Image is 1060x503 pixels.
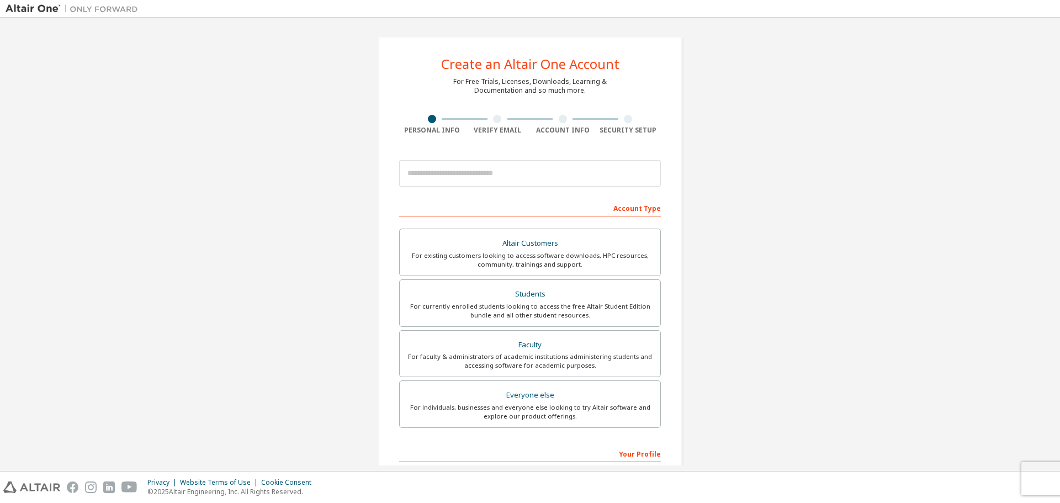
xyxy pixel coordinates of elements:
[441,57,619,71] div: Create an Altair One Account
[406,403,654,421] div: For individuals, businesses and everyone else looking to try Altair software and explore our prod...
[103,481,115,493] img: linkedin.svg
[453,77,607,95] div: For Free Trials, Licenses, Downloads, Learning & Documentation and so much more.
[399,199,661,216] div: Account Type
[465,126,531,135] div: Verify Email
[406,251,654,269] div: For existing customers looking to access software downloads, HPC resources, community, trainings ...
[399,444,661,462] div: Your Profile
[147,478,180,487] div: Privacy
[121,481,137,493] img: youtube.svg
[85,481,97,493] img: instagram.svg
[406,287,654,302] div: Students
[147,487,318,496] p: © 2025 Altair Engineering, Inc. All Rights Reserved.
[596,126,661,135] div: Security Setup
[180,478,261,487] div: Website Terms of Use
[406,352,654,370] div: For faculty & administrators of academic institutions administering students and accessing softwa...
[3,481,60,493] img: altair_logo.svg
[406,236,654,251] div: Altair Customers
[406,388,654,403] div: Everyone else
[6,3,144,14] img: Altair One
[406,337,654,353] div: Faculty
[406,302,654,320] div: For currently enrolled students looking to access the free Altair Student Edition bundle and all ...
[67,481,78,493] img: facebook.svg
[399,126,465,135] div: Personal Info
[530,126,596,135] div: Account Info
[261,478,318,487] div: Cookie Consent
